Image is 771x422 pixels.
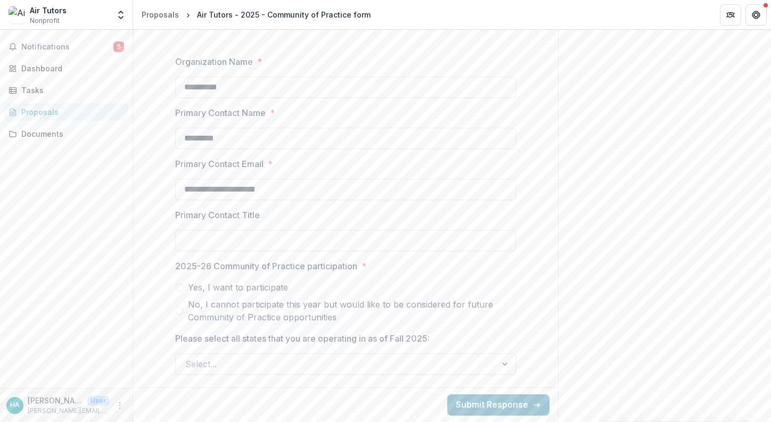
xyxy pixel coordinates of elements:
a: Documents [4,125,128,143]
a: Proposals [137,7,183,22]
span: Yes, I want to participate [188,281,288,294]
a: Dashboard [4,60,128,77]
div: Tasks [21,85,120,96]
p: Please select all states that you are operating in as of Fall 2025: [175,332,430,345]
p: 2025-26 Community of Practice participation [175,260,357,272]
p: Primary Contact Name [175,106,266,119]
span: Notifications [21,43,113,52]
p: Primary Contact Email [175,158,264,170]
nav: breadcrumb [137,7,375,22]
span: 5 [113,42,124,52]
p: [PERSON_NAME] [28,395,83,406]
a: Tasks [4,81,128,99]
div: Air Tutors [30,5,67,16]
a: Proposals [4,103,128,121]
button: Partners [720,4,741,26]
p: Primary Contact Title [175,209,260,221]
img: Air Tutors [9,6,26,23]
p: [PERSON_NAME][EMAIL_ADDRESS][DOMAIN_NAME] [28,406,109,416]
button: Notifications5 [4,38,128,55]
div: Proposals [21,106,120,118]
div: Air Tutors - 2025 - Community of Practice form [197,9,371,20]
div: Dashboard [21,63,120,74]
div: Documents [21,128,120,139]
button: Get Help [745,4,767,26]
span: No, I cannot participate this year but would like to be considered for future Community of Practi... [188,298,516,324]
p: Organization Name [175,55,253,68]
div: Proposals [142,9,179,20]
p: User [87,396,109,406]
button: Submit Response [447,394,549,416]
button: Open entity switcher [113,4,128,26]
div: Hasan Ali [10,402,20,409]
span: Nonprofit [30,16,60,26]
button: More [113,399,126,412]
